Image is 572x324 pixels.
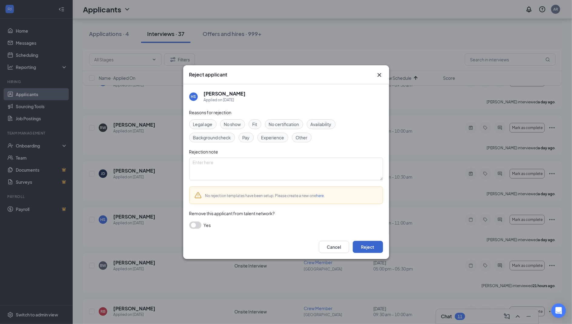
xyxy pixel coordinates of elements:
h3: Reject applicant [189,71,227,78]
span: Availability [311,121,332,128]
div: HS [191,94,196,99]
button: Reject [353,241,383,253]
span: No rejection templates have been setup. Please create a new one . [205,193,325,198]
span: Fit [253,121,257,128]
span: Legal age [193,121,213,128]
span: Other [296,134,308,141]
span: Rejection note [189,149,218,154]
svg: Cross [376,71,383,79]
span: Yes [204,222,211,229]
span: Background check [193,134,231,141]
button: Cancel [319,241,349,253]
div: Open Intercom Messenger [551,303,566,318]
div: Applied on [DATE] [204,97,246,103]
span: No certification [269,121,299,128]
span: No show [224,121,241,128]
button: Close [376,71,383,79]
span: Remove this applicant from talent network? [189,211,275,216]
span: Experience [261,134,284,141]
span: Pay [243,134,250,141]
span: Reasons for rejection [189,110,232,115]
a: here [316,193,324,198]
svg: Warning [194,192,202,199]
h5: [PERSON_NAME] [204,90,246,97]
